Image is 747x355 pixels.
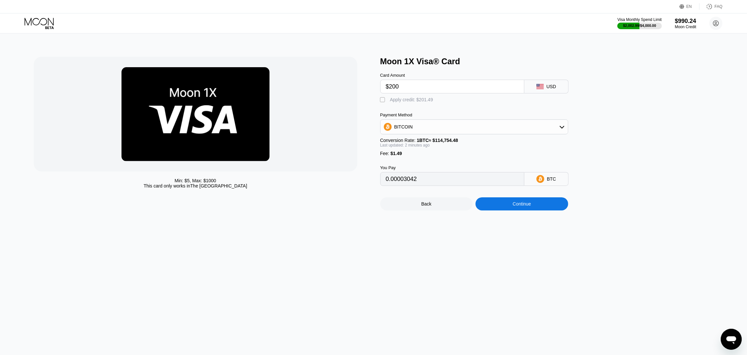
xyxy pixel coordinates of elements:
[394,124,413,129] div: BITCOIN
[380,197,473,210] div: Back
[547,176,556,182] div: BTC
[686,4,692,9] div: EN
[380,112,568,117] div: Payment Method
[675,25,696,29] div: Moon Credit
[680,3,700,10] div: EN
[617,17,662,22] div: Visa Monthly Spend Limit
[547,84,556,89] div: USD
[715,4,722,9] div: FAQ
[380,57,720,66] div: Moon 1X Visa® Card
[380,97,387,103] div: 
[721,329,742,350] iframe: Button to launch messaging window
[143,183,247,188] div: This card only works in The [GEOGRAPHIC_DATA]
[175,178,216,183] div: Min: $ 5 , Max: $ 1000
[386,80,519,93] input: $0.00
[390,151,402,156] span: $1.49
[476,197,568,210] div: Continue
[380,73,524,78] div: Card Amount
[513,201,531,207] div: Continue
[380,138,568,143] div: Conversion Rate:
[380,143,568,148] div: Last updated: 2 minutes ago
[675,18,696,25] div: $990.24
[700,3,722,10] div: FAQ
[380,165,524,170] div: You Pay
[623,24,656,28] div: $2,002.99 / $4,000.00
[421,201,431,207] div: Back
[390,97,433,102] div: Apply credit: $201.49
[380,151,568,156] div: Fee :
[381,120,568,133] div: BITCOIN
[675,18,696,29] div: $990.24Moon Credit
[417,138,458,143] span: 1 BTC ≈ $114,754.48
[617,17,662,29] div: Visa Monthly Spend Limit$2,002.99/$4,000.00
